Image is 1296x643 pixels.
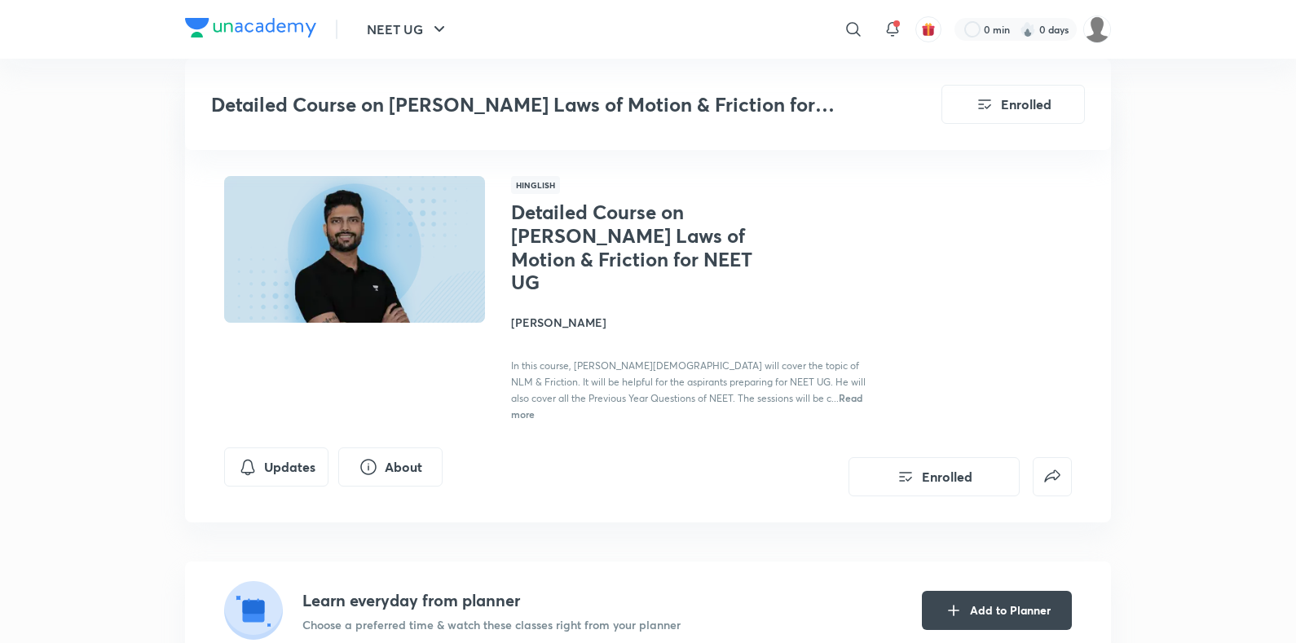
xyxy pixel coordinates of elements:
[357,13,459,46] button: NEET UG
[222,174,487,324] img: Thumbnail
[302,588,681,613] h4: Learn everyday from planner
[185,18,316,42] a: Company Logo
[915,16,941,42] button: avatar
[224,447,328,487] button: Updates
[302,616,681,633] p: Choose a preferred time & watch these classes right from your planner
[185,18,316,37] img: Company Logo
[511,176,560,194] span: Hinglish
[1033,457,1072,496] button: false
[1083,15,1111,43] img: ANSHITA AGRAWAL
[921,22,936,37] img: avatar
[922,591,1072,630] button: Add to Planner
[511,314,876,331] h4: [PERSON_NAME]
[511,359,866,404] span: In this course, [PERSON_NAME][DEMOGRAPHIC_DATA] will cover the topic of NLM & Friction. It will b...
[849,457,1020,496] button: Enrolled
[511,200,778,294] h1: Detailed Course on [PERSON_NAME] Laws of Motion & Friction for NEET UG
[338,447,443,487] button: About
[1020,21,1036,37] img: streak
[941,85,1085,124] button: Enrolled
[211,93,849,117] h3: Detailed Course on [PERSON_NAME] Laws of Motion & Friction for NEET UG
